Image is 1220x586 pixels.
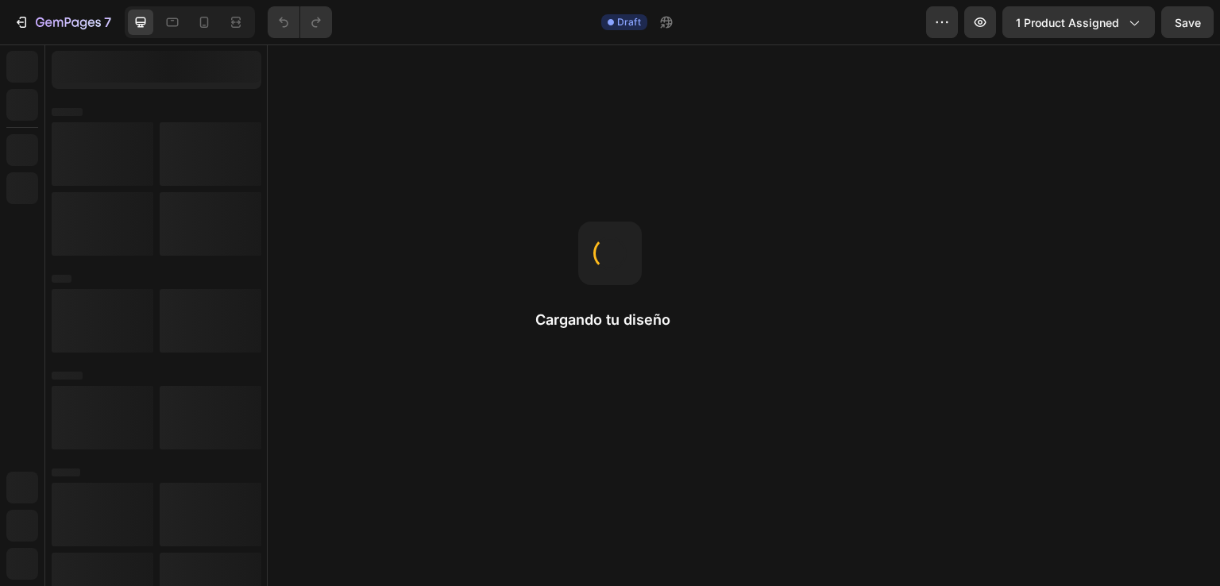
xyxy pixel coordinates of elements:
[1161,6,1214,38] button: Save
[268,6,332,38] div: Undo/Redo
[104,13,111,32] p: 7
[1175,16,1201,29] span: Save
[6,6,118,38] button: 7
[1002,6,1155,38] button: 1 product assigned
[617,15,641,29] span: Draft
[535,311,670,328] font: Cargando tu diseño
[1016,14,1119,31] span: 1 product assigned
